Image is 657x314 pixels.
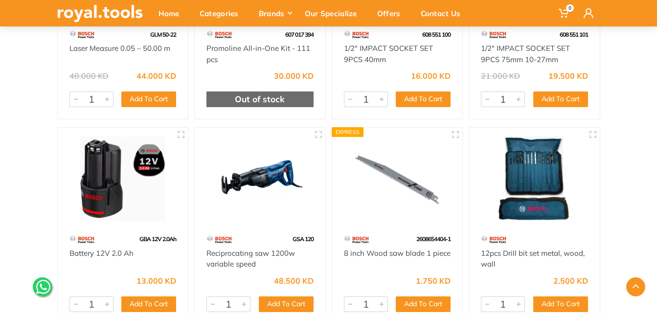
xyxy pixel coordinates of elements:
[206,248,295,269] a: Reciprocating saw 1200w variable speed
[69,26,95,43] img: 55.webp
[344,248,451,258] a: 8 inch Wood saw blade 1 piece
[416,277,451,285] div: 1.750 KD
[121,296,176,312] button: Add To Cart
[411,72,451,80] div: 16.000 KD
[414,3,474,23] div: Contact Us
[206,91,314,107] div: Out of stock
[259,296,314,312] button: Add To Cart
[152,3,193,23] div: Home
[481,26,507,43] img: 55.webp
[481,231,507,248] img: 55.webp
[206,44,310,64] a: Promoline All-in-One Kit - 111 pcs
[293,235,314,243] span: GSA 120
[533,296,588,312] button: Add To Cart
[416,235,451,243] span: 2608654404-1
[298,3,370,23] div: Our Specialize
[341,136,454,221] img: Royal Tools - 8 inch Wood saw blade 1 piece
[274,72,314,80] div: 30.000 KD
[67,136,180,221] img: Royal Tools - Battery 12V 2.0 Ah
[560,31,588,38] span: 608 551 101
[344,44,433,64] a: 1/2" IMPACT SOCKET SET 9PCS 40mm
[136,72,176,80] div: 44.000 KD
[285,31,314,38] span: 607 017 394
[193,3,252,23] div: Categories
[548,72,588,80] div: 19.500 KD
[396,91,451,107] button: Add To Cart
[121,91,176,107] button: Add To Cart
[150,31,176,38] span: GLM 50-22
[370,3,414,23] div: Offers
[478,136,591,221] img: Royal Tools - 12pcs Drill bit set metal, wood, wall
[57,5,143,22] img: royal.tools Logo
[481,72,520,80] div: 21.000 KD
[204,136,317,221] img: Royal Tools - Reciprocating saw 1200w variable speed
[69,44,170,53] a: Laser Measure 0.05 – 50.00 m
[422,31,451,38] span: 608 551 100
[69,231,95,248] img: 55.webp
[344,231,370,248] img: 55.webp
[481,248,585,269] a: 12pcs Drill bit set metal, wood, wall
[553,277,588,285] div: 2.500 KD
[69,248,134,258] a: Battery 12V 2.0 Ah
[344,26,370,43] img: 55.webp
[206,26,232,43] img: 55.webp
[69,72,109,80] div: 48.000 KD
[206,231,232,248] img: 55.webp
[332,127,364,137] div: Express
[274,277,314,285] div: 48.500 KD
[252,3,298,23] div: Brands
[566,4,574,12] span: 0
[396,296,451,312] button: Add To Cart
[533,91,588,107] button: Add To Cart
[139,235,176,243] span: GBA 12V 2.0Ah
[136,277,176,285] div: 13.000 KD
[481,44,570,64] a: 1/2" IMPACT SOCKET SET 9PCS 75mm 10-27mm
